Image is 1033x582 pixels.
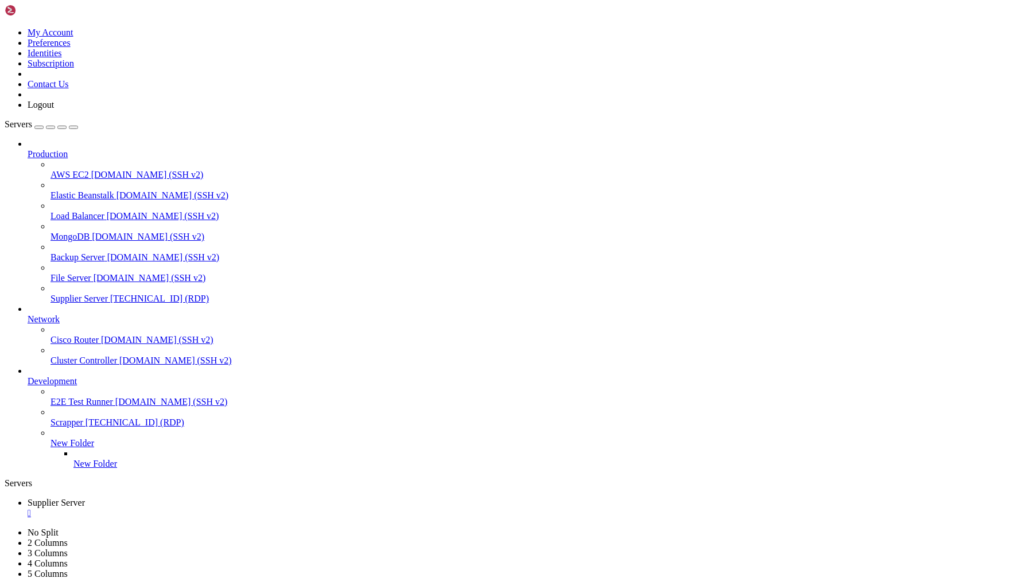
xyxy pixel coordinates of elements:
[51,335,1028,345] a: Cisco Router [DOMAIN_NAME] (SSH v2)
[28,548,68,558] a: 3 Columns
[51,159,1028,180] li: AWS EC2 [DOMAIN_NAME] (SSH v2)
[51,386,1028,407] li: E2E Test Runner [DOMAIN_NAME] (SSH v2)
[51,345,1028,366] li: Cluster Controller [DOMAIN_NAME] (SSH v2)
[51,417,83,427] span: Scrapper
[51,273,91,283] span: File Server
[28,558,68,568] a: 4 Columns
[73,448,1028,469] li: New Folder
[28,314,1028,325] a: Network
[28,498,85,507] span: Supplier Server
[28,28,73,37] a: My Account
[107,252,220,262] span: [DOMAIN_NAME] (SSH v2)
[28,314,60,324] span: Network
[51,170,1028,180] a: AWS EC2 [DOMAIN_NAME] (SSH v2)
[51,211,104,221] span: Load Balancer
[28,498,1028,518] a: Supplier Server
[28,38,71,48] a: Preferences
[51,294,108,303] span: Supplier Server
[94,273,206,283] span: [DOMAIN_NAME] (SSH v2)
[51,356,117,365] span: Cluster Controller
[28,48,62,58] a: Identities
[5,5,71,16] img: Shellngn
[28,79,69,89] a: Contact Us
[28,139,1028,304] li: Production
[51,180,1028,201] li: Elastic Beanstalk [DOMAIN_NAME] (SSH v2)
[51,170,89,179] span: AWS EC2
[51,221,1028,242] li: MongoDB [DOMAIN_NAME] (SSH v2)
[51,438,94,448] span: New Folder
[51,232,1028,242] a: MongoDB [DOMAIN_NAME] (SSH v2)
[51,397,113,407] span: E2E Test Runner
[28,528,59,537] a: No Split
[51,325,1028,345] li: Cisco Router [DOMAIN_NAME] (SSH v2)
[51,211,1028,221] a: Load Balancer [DOMAIN_NAME] (SSH v2)
[91,170,204,179] span: [DOMAIN_NAME] (SSH v2)
[116,190,229,200] span: [DOMAIN_NAME] (SSH v2)
[28,100,54,110] a: Logout
[51,294,1028,304] a: Supplier Server [TECHNICAL_ID] (RDP)
[51,397,1028,407] a: E2E Test Runner [DOMAIN_NAME] (SSH v2)
[73,459,117,468] span: New Folder
[51,335,99,345] span: Cisco Router
[86,417,184,427] span: [TECHNICAL_ID] (RDP)
[73,459,1028,469] a: New Folder
[28,569,68,579] a: 5 Columns
[115,397,228,407] span: [DOMAIN_NAME] (SSH v2)
[51,263,1028,283] li: File Server [DOMAIN_NAME] (SSH v2)
[28,538,68,548] a: 2 Columns
[51,252,1028,263] a: Backup Server [DOMAIN_NAME] (SSH v2)
[5,119,78,129] a: Servers
[28,304,1028,366] li: Network
[28,376,77,386] span: Development
[51,242,1028,263] li: Backup Server [DOMAIN_NAME] (SSH v2)
[28,149,1028,159] a: Production
[51,356,1028,366] a: Cluster Controller [DOMAIN_NAME] (SSH v2)
[51,232,90,241] span: MongoDB
[107,211,219,221] span: [DOMAIN_NAME] (SSH v2)
[51,283,1028,304] li: Supplier Server [TECHNICAL_ID] (RDP)
[28,366,1028,469] li: Development
[51,201,1028,221] li: Load Balancer [DOMAIN_NAME] (SSH v2)
[5,478,1028,489] div: Servers
[101,335,213,345] span: [DOMAIN_NAME] (SSH v2)
[51,417,1028,428] a: Scrapper [TECHNICAL_ID] (RDP)
[28,149,68,159] span: Production
[51,428,1028,469] li: New Folder
[51,407,1028,428] li: Scrapper [TECHNICAL_ID] (RDP)
[28,376,1028,386] a: Development
[28,58,74,68] a: Subscription
[51,252,105,262] span: Backup Server
[51,273,1028,283] a: File Server [DOMAIN_NAME] (SSH v2)
[51,438,1028,448] a: New Folder
[51,190,114,200] span: Elastic Beanstalk
[119,356,232,365] span: [DOMAIN_NAME] (SSH v2)
[92,232,204,241] span: [DOMAIN_NAME] (SSH v2)
[110,294,209,303] span: [TECHNICAL_ID] (RDP)
[51,190,1028,201] a: Elastic Beanstalk [DOMAIN_NAME] (SSH v2)
[5,119,32,129] span: Servers
[28,508,1028,518] a: 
